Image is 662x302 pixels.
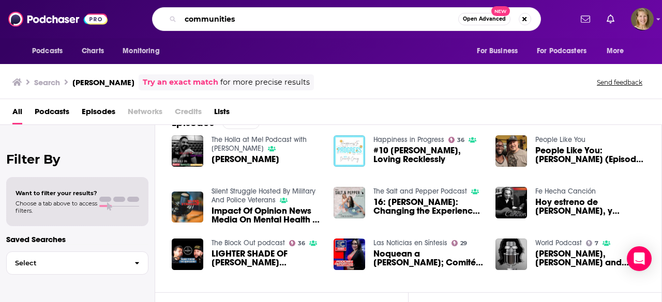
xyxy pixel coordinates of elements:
button: Send feedback [594,78,645,87]
a: Noquean a Manny Pacquiao; Comité Olímpico rechaza solicitud del histórico boxeador. [373,249,483,267]
span: People Like You: [PERSON_NAME] (Episode #23) [535,146,645,164]
span: Choose a tab above to access filters. [16,200,97,214]
a: Happiness in Progress [373,135,444,144]
a: Podcasts [35,103,69,124]
span: Credits [175,103,202,124]
a: 29 [452,240,468,246]
img: People Like You: Manny Munoz (Episode #23) [495,135,527,167]
span: 16: [PERSON_NAME]: Changing the Experience for Kids in [MEDICAL_DATA] Treatment, Non-Profit Organ... [373,198,483,215]
span: New [491,6,510,16]
span: Logged in as tvdockum [631,8,654,30]
img: Noquean a Manny Pacquiao; Comité Olímpico rechaza solicitud del histórico boxeador. [334,239,365,270]
a: LIGHTER SHADE OF BROWN'S BODYGUARD | Manny Pinson!!!! [212,249,321,267]
a: 16: Manny Munoz: Changing the Experience for Kids in Cancer Treatment, Non-Profit Organizations, ... [373,198,483,215]
img: 16: Manny Munoz: Changing the Experience for Kids in Cancer Treatment, Non-Profit Organizations, ... [334,187,365,218]
button: open menu [530,41,601,61]
a: Show notifications dropdown [577,10,594,28]
a: The Salt and Pepper Podcast [373,187,467,196]
button: Show profile menu [631,8,654,30]
span: #10 [PERSON_NAME], Loving Recklessly [373,146,483,164]
h3: Search [34,77,60,87]
a: Manny Munoz [212,155,279,164]
span: For Business [477,44,518,58]
a: Las Noticias en Síntesis [373,239,447,247]
img: Hoy estreno de César Roncallo, y canciones de Manny Rosado, Servus Mariae, Eduard Muñoz y más [495,187,527,218]
img: #10 Manny Munoz, Loving Recklessly [334,135,365,167]
a: The Holla at Me! Podcast with Ox Turner [212,135,307,153]
span: for more precise results [220,76,310,88]
img: Impact Of Opinion News Media On Mental Health In US, Manny Munoz [172,192,203,223]
span: Select [7,260,126,266]
a: World Podcast [535,239,582,247]
span: Want to filter your results? [16,189,97,197]
a: People Like You: Manny Munoz (Episode #23) [535,146,645,164]
a: Impact Of Opinion News Media On Mental Health In US, Manny Munoz [212,206,321,224]
p: Saved Searches [6,234,148,244]
span: Networks [128,103,162,124]
a: Show notifications dropdown [603,10,619,28]
span: [PERSON_NAME], [PERSON_NAME] and [PERSON_NAME] [535,249,645,267]
a: Try an exact match [143,76,218,88]
span: 7 [595,241,598,246]
span: Hoy estreno de [PERSON_NAME], y canciones de [PERSON_NAME], [PERSON_NAME], [PERSON_NAME] y más [535,198,645,215]
span: Podcasts [32,44,63,58]
img: Mark Munoz, Garry Cook and Alexander Gustafsson [495,239,527,270]
span: Monitoring [123,44,159,58]
span: [PERSON_NAME] [212,155,279,164]
span: More [607,44,624,58]
a: Charts [75,41,110,61]
h3: [PERSON_NAME] [72,77,134,87]
div: Open Intercom Messenger [627,246,652,271]
img: Manny Munoz [172,135,203,167]
span: 36 [457,138,464,142]
button: open menu [599,41,637,61]
a: 7 [586,240,599,246]
span: Open Advanced [463,17,506,22]
div: Search podcasts, credits, & more... [152,7,541,31]
a: All [12,103,22,124]
img: LIGHTER SHADE OF BROWN'S BODYGUARD | Manny Pinson!!!! [172,239,203,270]
span: Charts [82,44,104,58]
img: Podchaser - Follow, Share and Rate Podcasts [8,9,108,29]
span: LIGHTER SHADE OF [PERSON_NAME] BODYGUARD | [PERSON_NAME]!!!! [212,249,321,267]
span: 36 [298,241,305,246]
a: Silent Struggle Hosted By Military And Police Veterans [212,187,315,204]
a: #10 Manny Munoz, Loving Recklessly [373,146,483,164]
span: For Podcasters [537,44,586,58]
a: Fe Hecha Canción [535,187,596,196]
button: open menu [470,41,531,61]
img: User Profile [631,8,654,30]
button: open menu [25,41,76,61]
a: Lists [214,103,230,124]
span: Impact Of Opinion News Media On Mental Health In [GEOGRAPHIC_DATA], [PERSON_NAME] [212,206,321,224]
a: People Like You [535,135,585,144]
span: Noquean a [PERSON_NAME]; Comité Olímpico rechaza solicitud del histórico boxeador. [373,249,483,267]
a: The Block Out podcast [212,239,285,247]
span: 29 [460,241,467,246]
a: Hoy estreno de César Roncallo, y canciones de Manny Rosado, Servus Mariae, Eduard Muñoz y más [535,198,645,215]
h2: Filter By [6,152,148,167]
button: Open AdvancedNew [458,13,510,25]
input: Search podcasts, credits, & more... [180,11,458,27]
a: 36 [448,137,465,143]
a: Episodes [82,103,115,124]
button: Select [6,251,148,275]
button: open menu [115,41,173,61]
a: 36 [289,240,306,246]
a: Mark Munoz, Garry Cook and Alexander Gustafsson [535,249,645,267]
